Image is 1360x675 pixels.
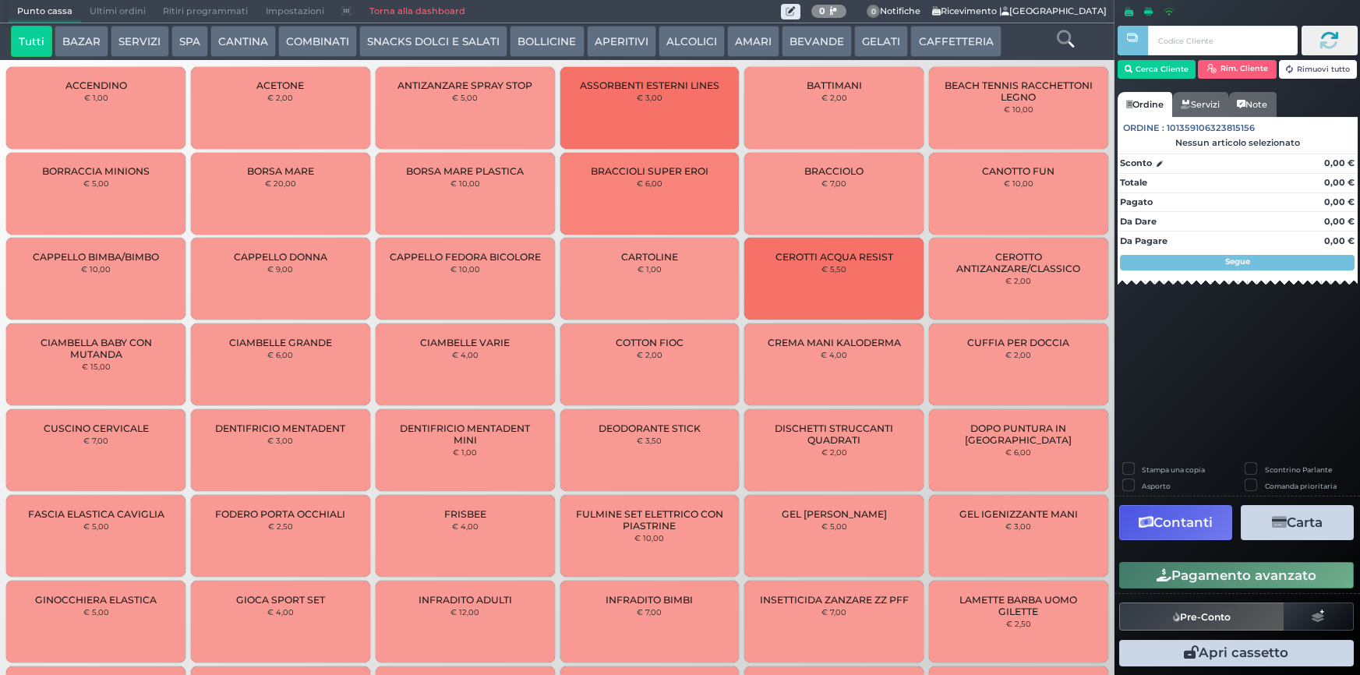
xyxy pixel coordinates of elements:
[390,251,541,263] span: CAPPELLO FEDORA BICOLORE
[444,508,486,520] span: FRISBEE
[389,422,542,446] span: DENTIFRICIO MENTADENT MINI
[19,337,172,360] span: CIAMBELLA BABY CON MUTANDA
[587,26,656,57] button: APERITIVI
[1198,60,1277,79] button: Rim. Cliente
[638,264,662,274] small: € 1,00
[821,350,847,359] small: € 4,00
[267,436,293,445] small: € 3,00
[1004,178,1033,188] small: € 10,00
[210,26,276,57] button: CANTINA
[821,607,846,617] small: € 7,00
[111,26,168,57] button: SERVIZI
[1120,177,1147,188] strong: Totale
[942,251,1095,274] span: CEROTTO ANTIZANZARE/CLASSICO
[450,264,480,274] small: € 10,00
[1119,562,1354,588] button: Pagamento avanzato
[1120,216,1157,227] strong: Da Dare
[28,508,164,520] span: FASCIA ELASTICA CAVIGLIA
[510,26,584,57] button: BOLLICINE
[775,251,893,263] span: CEROTTI ACQUA RESIST
[1279,60,1358,79] button: Rimuovi tutto
[406,165,524,177] span: BORSA MARE PLASTICA
[450,178,480,188] small: € 10,00
[83,521,109,531] small: € 5,00
[360,1,473,23] a: Torna alla dashboard
[942,594,1095,617] span: LAMETTE BARBA UOMO GILETTE
[760,594,909,606] span: INSETTICIDA ZANZARE ZZ PFF
[278,26,357,57] button: COMBINATI
[81,1,154,23] span: Ultimi ordini
[11,26,52,57] button: Tutti
[1118,60,1196,79] button: Cerca Cliente
[1167,122,1255,135] span: 101359106323815156
[1142,465,1205,475] label: Stampa una copia
[1265,481,1337,491] label: Comanda prioritaria
[821,93,847,102] small: € 2,00
[637,178,662,188] small: € 6,00
[452,521,479,531] small: € 4,00
[616,337,684,348] span: COTTON FIOC
[782,508,887,520] span: GEL [PERSON_NAME]
[257,1,333,23] span: Impostazioni
[1004,104,1033,114] small: € 10,00
[1120,157,1152,170] strong: Sconto
[959,508,1078,520] span: GEL IGENIZZANTE MANI
[453,447,477,457] small: € 1,00
[452,93,478,102] small: € 5,00
[591,165,708,177] span: BRACCIOLI SUPER EROI
[236,594,325,606] span: GIOCA SPORT SET
[1142,481,1171,491] label: Asporto
[359,26,507,57] button: SNACKS DOLCI E SALATI
[84,93,108,102] small: € 1,00
[55,26,108,57] button: BAZAR
[268,521,293,531] small: € 2,50
[1006,619,1031,628] small: € 2,50
[397,80,532,91] span: ANTIZANZARE SPRAY STOP
[1324,216,1355,227] strong: 0,00 €
[1324,196,1355,207] strong: 0,00 €
[821,264,846,274] small: € 5,50
[807,80,862,91] span: BATTIMANI
[854,26,908,57] button: GELATI
[265,178,296,188] small: € 20,00
[967,337,1069,348] span: CUFFIA PER DOCCIA
[229,337,332,348] span: CIAMBELLE GRANDE
[659,26,725,57] button: ALCOLICI
[573,508,726,532] span: FULMINE SET ELETTRICO CON PIASTRINE
[35,594,157,606] span: GINOCCHIERA ELASTICA
[580,80,719,91] span: ASSORBENTI ESTERNI LINES
[637,436,662,445] small: € 3,50
[256,80,304,91] span: ACETONE
[215,508,345,520] span: FODERO PORTA OCCHIALI
[621,251,678,263] span: CARTOLINE
[634,533,664,542] small: € 10,00
[81,264,111,274] small: € 10,00
[1241,505,1354,540] button: Carta
[247,165,314,177] span: BORSA MARE
[942,422,1095,446] span: DOPO PUNTURA IN [GEOGRAPHIC_DATA]
[637,93,662,102] small: € 3,00
[82,362,111,371] small: € 15,00
[1119,603,1284,631] button: Pre-Conto
[171,26,208,57] button: SPA
[1118,92,1172,117] a: Ordine
[727,26,779,57] button: AMARI
[1324,177,1355,188] strong: 0,00 €
[782,26,852,57] button: BEVANDE
[1118,137,1358,148] div: Nessun articolo selezionato
[1324,157,1355,168] strong: 0,00 €
[267,264,293,274] small: € 9,00
[420,337,510,348] span: CIAMBELLE VARIE
[1120,196,1153,207] strong: Pagato
[83,607,109,617] small: € 5,00
[758,422,910,446] span: DISCHETTI STRUCCANTI QUADRATI
[1005,276,1031,285] small: € 2,00
[1119,505,1232,540] button: Contanti
[154,1,256,23] span: Ritiri programmati
[33,251,159,263] span: CAPPELLO BIMBA/BIMBO
[83,436,108,445] small: € 7,00
[9,1,81,23] span: Punto cassa
[637,350,662,359] small: € 2,00
[637,607,662,617] small: € 7,00
[819,5,825,16] b: 0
